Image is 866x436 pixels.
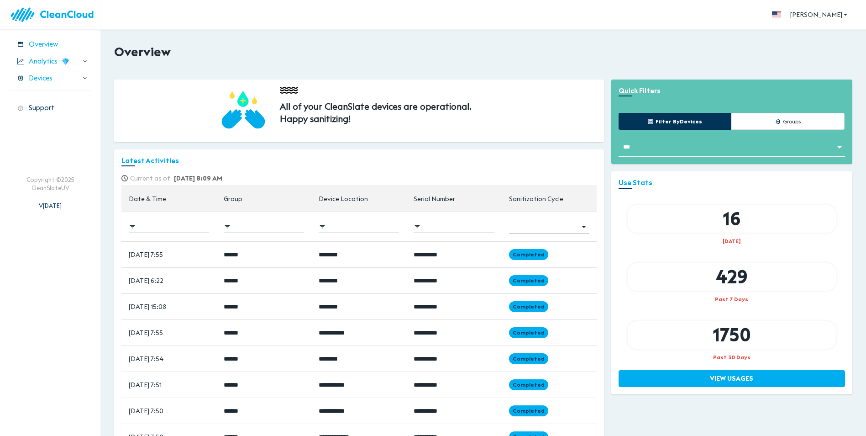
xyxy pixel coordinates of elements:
td: [DATE] 7:55 [121,319,216,346]
div: Without Label [621,140,843,154]
td: [DATE] 15:08 [121,293,216,319]
td: [DATE] 6:22 [121,267,216,293]
span: Analytics [29,56,58,67]
span: View Usages [628,373,835,384]
div: Overview [9,37,91,53]
div: Serial Number [414,193,455,204]
div: Sanitization Cycle [509,193,563,204]
h3: Latest Activities [121,157,597,165]
h3: Quick Filters [619,87,845,95]
h2: All of your CleanSlate devices are operational. Happy sanitizing! [280,101,597,125]
span: Completed [509,381,548,388]
div: [DATE] [628,237,836,245]
button: Groups [731,113,845,130]
span: Date & Time [129,193,178,204]
span: Device Location [319,193,380,204]
button: more [766,5,787,25]
td: [DATE] 7:50 [121,398,216,424]
span: Support [29,103,54,113]
div: Analytics [9,53,91,69]
span: Serial Number [414,193,467,204]
td: [DATE] 7:54 [121,346,216,372]
strong: Current as of [130,174,170,182]
td: [DATE] 7:51 [121,372,216,398]
span: Group [224,193,254,204]
div: Group [224,193,242,204]
div: Date & Time [129,193,166,204]
span: Completed [509,250,548,258]
div: 1750 [628,321,836,349]
img: flag_us.eb7bbaae.svg [772,11,781,18]
div: Devices [9,70,91,86]
span: Completed [509,407,548,415]
h2: Overview [114,44,171,59]
td: [DATE] 7:55 [121,241,216,267]
div: Past 7 Days [628,295,836,303]
img: ic_dashboard_hand.8cefc7b2.svg [220,87,266,133]
div: Copyright © 2025 CleanSlateUV [26,175,74,192]
span: Devices [29,73,52,84]
button: Filter byDevices [619,113,732,130]
img: wave.1e6a8bb4.svg [280,87,298,94]
span: Completed [509,276,548,284]
button: [PERSON_NAME] [787,6,852,23]
button: View Usages [619,370,845,387]
h3: Use Stats [619,179,845,187]
img: logo.83bc1f05.svg [9,2,100,28]
span: [DATE] 8:09 AM [174,174,222,182]
div: Device Location [319,193,368,204]
div: V [DATE] [39,192,62,210]
div: Support [9,100,91,116]
div: 429 [628,263,836,291]
span: Completed [509,355,548,362]
span: Sanitization Cycle [509,193,575,204]
span: Groups [781,117,801,126]
span: Completed [509,303,548,310]
span: Overview [29,39,58,50]
span: Filter by Devices [653,117,702,126]
img: wD3W5TX8dC78QAAAABJRU5ErkJggg== [62,58,69,65]
div: Past 30 Days [628,353,836,361]
span: [PERSON_NAME] [790,9,849,21]
div: 16 [628,205,836,233]
span: Completed [509,329,548,336]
